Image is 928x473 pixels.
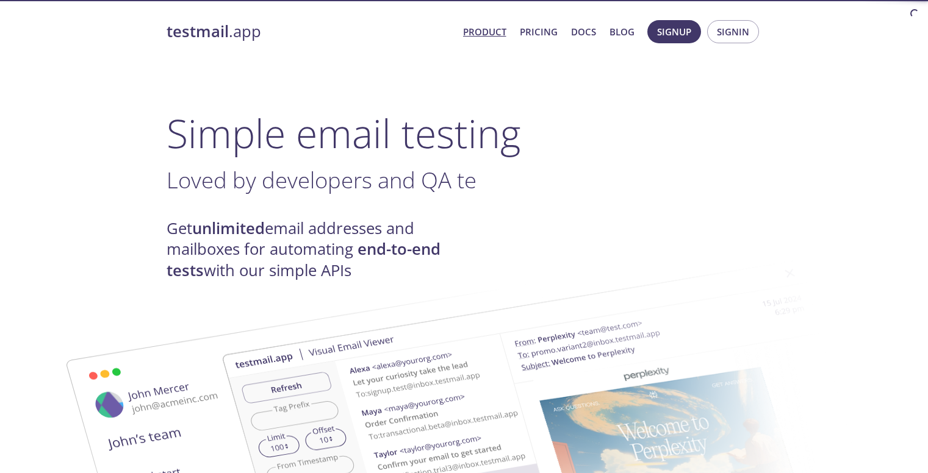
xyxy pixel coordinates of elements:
button: Signup [647,20,701,43]
span: Loved by developers and QA te [167,165,477,195]
span: Signup [657,24,691,40]
h4: Get email addresses and mailboxes for automating with our simple APIs [167,218,464,281]
strong: testmail [167,21,229,42]
strong: end-to-end tests [167,238,441,280]
a: Pricing [520,24,558,40]
a: Product [463,24,506,40]
button: Signin [707,20,759,43]
span: Signin [717,24,749,40]
a: Docs [571,24,596,40]
h1: Simple email testing [167,110,762,157]
a: testmail.app [167,21,453,42]
strong: unlimited [192,218,265,239]
a: Blog [610,24,635,40]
